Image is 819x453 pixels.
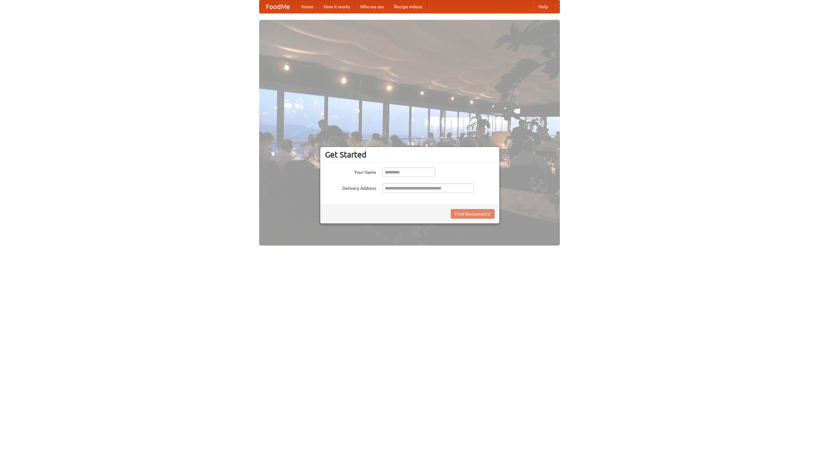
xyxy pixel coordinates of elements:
a: Help [533,0,553,13]
h3: Get Started [325,150,495,159]
label: Delivery Address [325,183,376,191]
a: FoodMe [259,0,296,13]
a: Who we are [355,0,389,13]
a: How it works [319,0,355,13]
a: Recipe videos [389,0,427,13]
a: Home [296,0,319,13]
label: Your Name [325,167,376,175]
button: Find Restaurants! [451,209,495,219]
